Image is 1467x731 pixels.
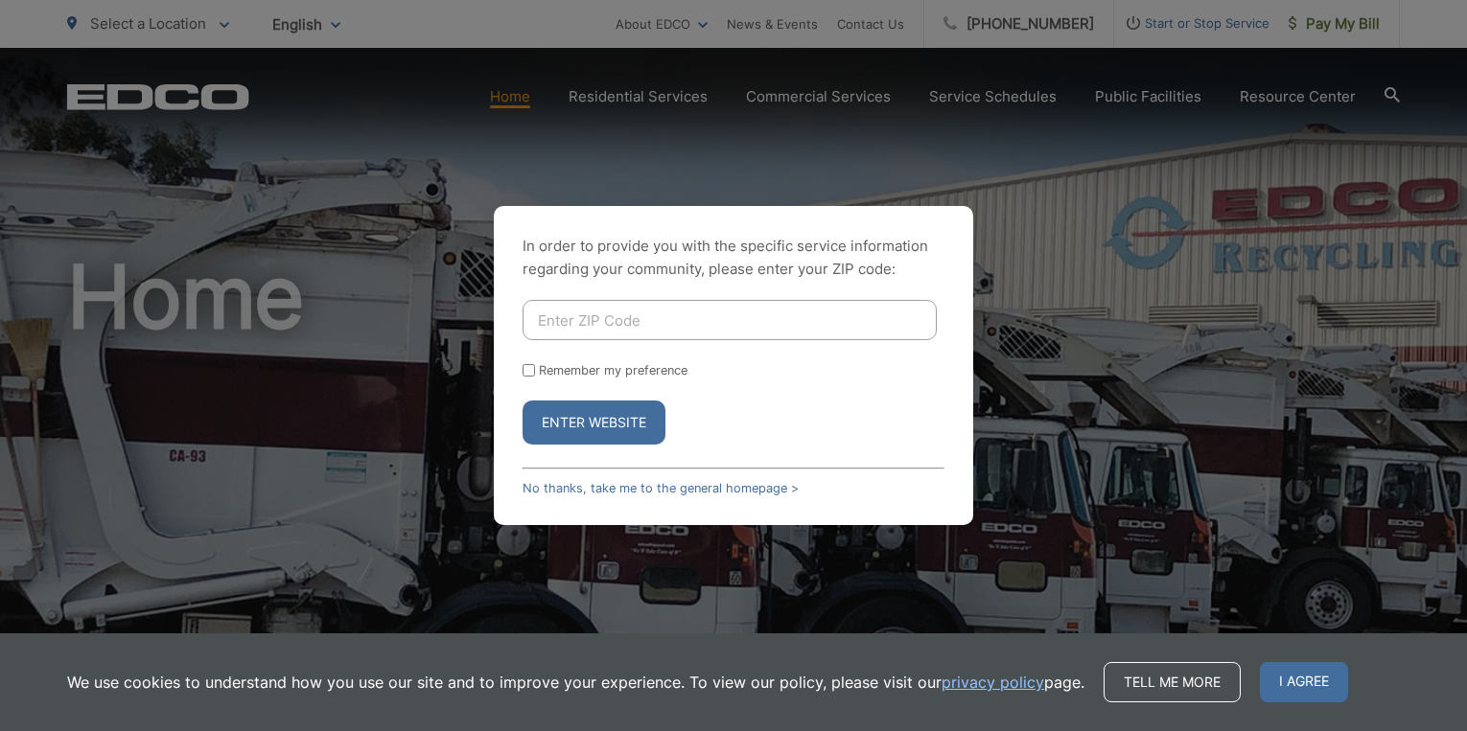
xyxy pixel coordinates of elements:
span: I agree [1260,662,1348,702]
p: We use cookies to understand how you use our site and to improve your experience. To view our pol... [67,671,1084,694]
a: No thanks, take me to the general homepage > [523,481,799,495]
a: Tell me more [1104,662,1241,702]
p: In order to provide you with the specific service information regarding your community, please en... [523,235,944,281]
a: privacy policy [942,671,1044,694]
button: Enter Website [523,400,665,445]
label: Remember my preference [539,363,687,377]
input: Enter ZIP Code [523,300,937,340]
